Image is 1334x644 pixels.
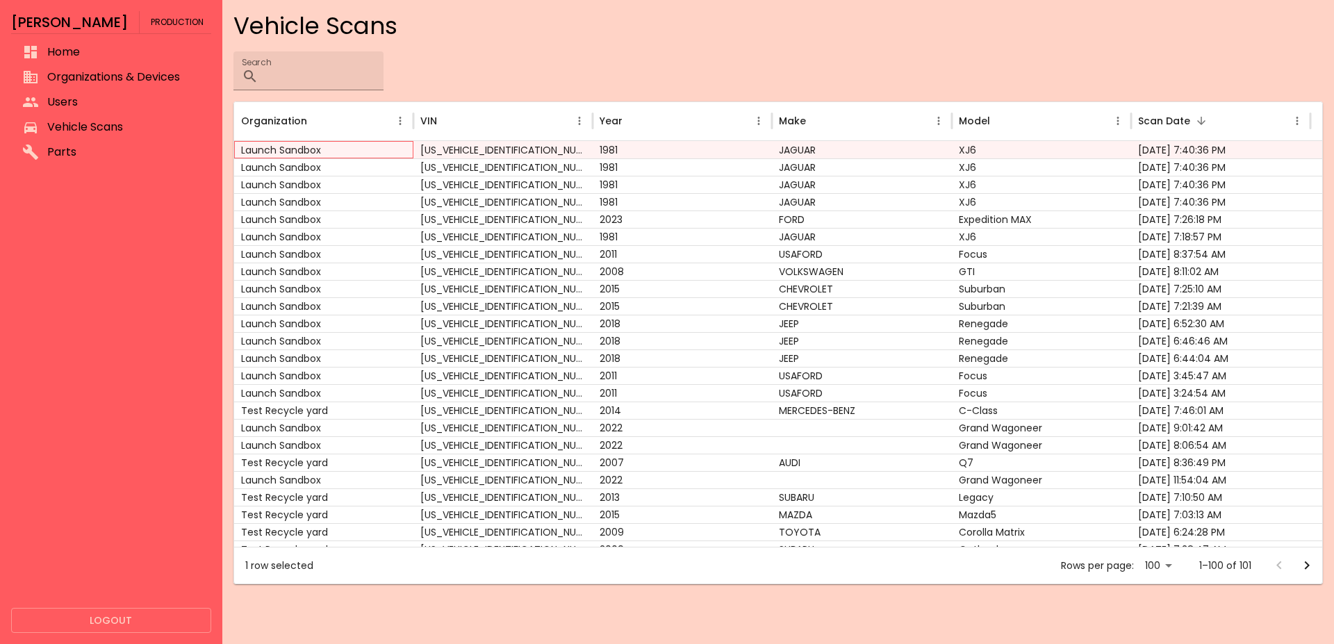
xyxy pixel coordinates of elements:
div: WDDGF4HB8EA917544 [413,402,593,419]
div: Launch Sandbox [234,332,413,349]
div: SAJAC05HXBFR85757 [413,228,593,245]
div: Launch Sandbox [234,297,413,315]
div: 1GNSKJKC2FR717625 [413,280,593,297]
button: Sort [438,111,458,131]
div: Test Recycle yard [234,402,413,419]
div: 1 row selected [245,559,313,572]
div: GTI [952,263,1131,280]
div: Renegade [952,315,1131,332]
div: SAJAC05HXBFR85757 [413,193,593,210]
div: Launch Sandbox [234,158,413,176]
div: Launch Sandbox [234,245,413,263]
div: Scan Date [1138,114,1190,129]
div: 9/11/2025, 7:03:13 AM [1131,506,1310,523]
div: Test Recycle yard [234,540,413,558]
div: Test Recycle yard [234,454,413,471]
div: 2011 [593,384,772,402]
div: Suburban [952,297,1131,315]
div: 9/16/2025, 6:44:04 AM [1131,349,1310,367]
div: JAGUAR [772,193,951,210]
div: JAGUAR [772,158,951,176]
button: Sort [807,111,827,131]
div: 1C4BU0001NP002851 [413,436,593,454]
label: Search [242,56,271,68]
span: Organizations & Devices [47,69,200,85]
div: CHEVROLET [772,280,951,297]
div: Focus [952,367,1131,384]
button: Model column menu [1108,111,1128,131]
div: Grand Wagoneer [952,471,1131,488]
button: Year column menu [749,111,768,131]
div: TOYOTA [772,523,951,540]
div: SUBARU [772,488,951,506]
button: Scan Date column menu [1287,111,1307,131]
div: Q7 [952,454,1131,471]
div: Launch Sandbox [234,228,413,245]
div: Launch Sandbox [234,176,413,193]
div: Test Recycle yard [234,506,413,523]
div: MERCEDES-BENZ [772,402,951,419]
div: ZACCJBCB5JPH95111 [413,349,593,367]
div: ZACCJBCB5JPH95111 [413,332,593,349]
div: JAGUAR [772,228,951,245]
div: SAJAC05HXBFR85757 [413,141,593,158]
div: SAJAC05HXBFR85757 [413,176,593,193]
span: Vehicle Scans [47,119,200,135]
div: MAZDA [772,506,951,523]
button: VIN column menu [570,111,589,131]
div: 100 [1139,556,1177,576]
div: 9/16/2025, 6:46:46 AM [1131,332,1310,349]
div: AUDI [772,454,951,471]
div: Grand Wagoneer [952,436,1131,454]
div: 2015 [593,297,772,315]
div: 9/16/2025, 7:40:36 PM [1131,193,1310,210]
div: 2T1KU40E29C144684 [413,523,593,540]
div: 9/16/2025, 8:37:54 AM [1131,245,1310,263]
span: Users [47,94,200,110]
div: Launch Sandbox [234,367,413,384]
div: VIN [420,114,437,129]
div: 2022 [593,471,772,488]
div: 2011 [593,367,772,384]
div: Legacy [952,488,1131,506]
div: WA1BY74L47D068975 [413,454,593,471]
div: 2009 [593,523,772,540]
div: LVSHCAME4BF810787 [413,384,593,402]
div: 9/16/2025, 3:24:54 AM [1131,384,1310,402]
div: USAFORD [772,367,951,384]
button: Sort [308,111,328,131]
div: Year [600,114,623,129]
div: 9/10/2025, 6:24:28 PM [1131,523,1310,540]
div: JAGUAR [772,141,951,158]
div: Corolla Matrix [952,523,1131,540]
div: WVWFV71KX8W058274 [413,263,593,280]
div: 9/16/2025, 7:26:18 PM [1131,210,1310,228]
div: JEEP [772,315,951,332]
div: 2009 [593,540,772,558]
button: Sort [1192,111,1211,131]
div: 9/11/2025, 7:10:50 AM [1131,488,1310,506]
div: Suburban [952,280,1131,297]
div: Launch Sandbox [234,315,413,332]
div: 2013 [593,488,772,506]
div: Launch Sandbox [234,384,413,402]
div: 2015 [593,506,772,523]
div: Renegade [952,332,1131,349]
p: Rows per page: [1061,559,1134,572]
button: Go to next page [1293,552,1321,579]
div: Mazda5 [952,506,1131,523]
div: 9/16/2025, 8:11:02 AM [1131,263,1310,280]
div: Grand Wagoneer [952,419,1131,436]
span: Home [47,44,200,60]
div: Focus [952,245,1131,263]
div: 1981 [593,141,772,158]
button: Organization column menu [390,111,410,131]
div: 9/11/2025, 11:54:04 AM [1131,471,1310,488]
div: 1C4BU0001NP002851 [413,419,593,436]
button: Make column menu [929,111,948,131]
div: Launch Sandbox [234,263,413,280]
div: 9/16/2025, 7:25:10 AM [1131,280,1310,297]
div: 1C4BU0001NP002851 [413,471,593,488]
div: 1981 [593,158,772,176]
div: Make [779,114,806,129]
